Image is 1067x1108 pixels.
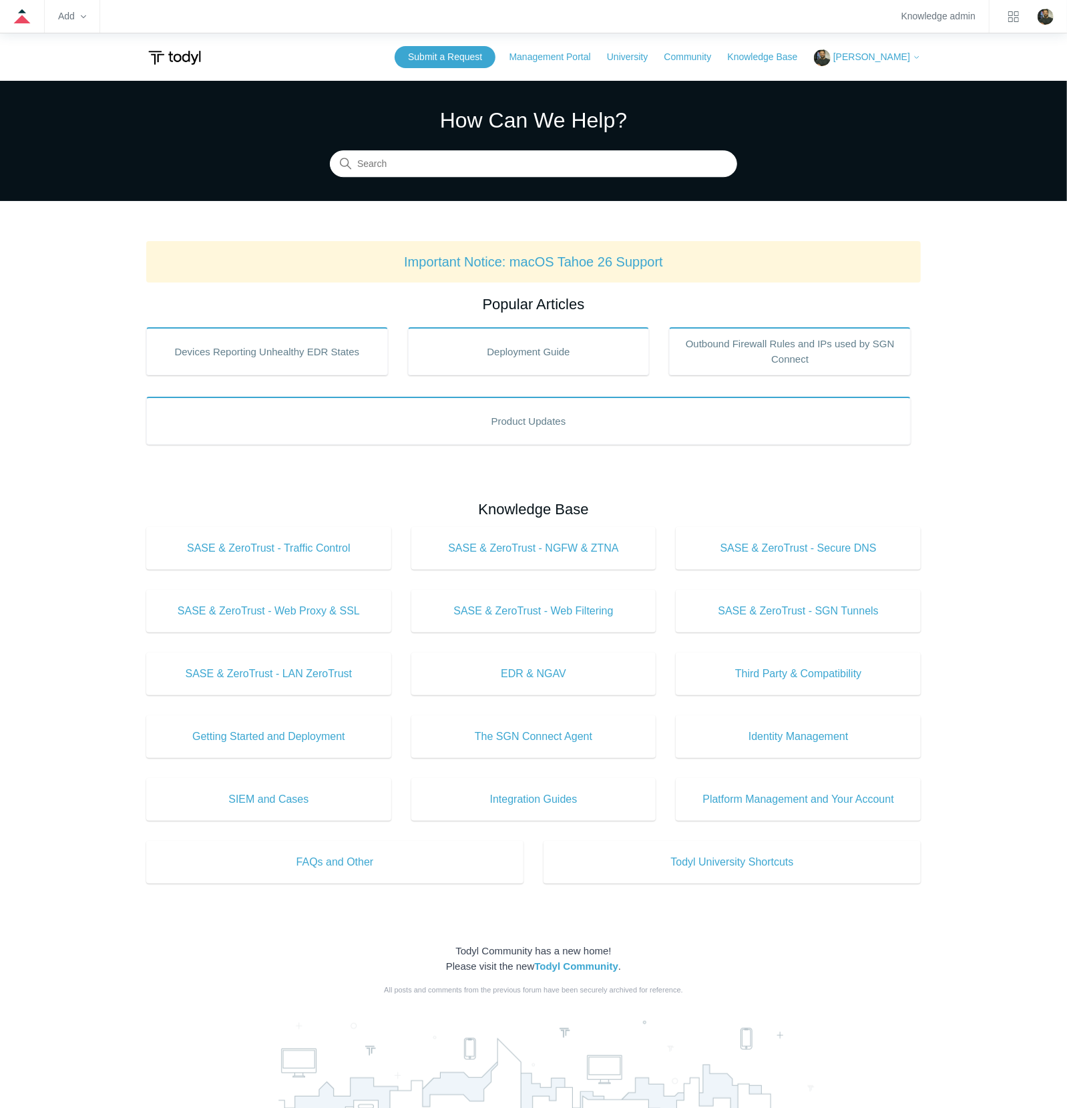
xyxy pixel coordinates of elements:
span: Todyl University Shortcuts [564,854,901,870]
a: Identity Management [676,715,921,758]
a: EDR & NGAV [411,653,656,695]
span: SASE & ZeroTrust - Secure DNS [696,540,901,556]
span: SASE & ZeroTrust - NGFW & ZTNA [431,540,636,556]
zd-hc-trigger: Add [58,13,86,20]
a: Integration Guides [411,778,656,821]
a: SASE & ZeroTrust - LAN ZeroTrust [146,653,391,695]
button: [PERSON_NAME] [814,49,921,66]
a: Getting Started and Deployment [146,715,391,758]
span: SIEM and Cases [166,791,371,807]
div: Todyl Community has a new home! Please visit the new . [146,944,921,974]
span: The SGN Connect Agent [431,729,636,745]
span: Platform Management and Your Account [696,791,901,807]
a: Important Notice: macOS Tahoe 26 Support [404,254,663,269]
span: Getting Started and Deployment [166,729,371,745]
a: University [607,50,661,64]
zd-hc-trigger: Click your profile icon to open the profile menu [1038,9,1054,25]
a: SASE & ZeroTrust - Secure DNS [676,527,921,570]
div: All posts and comments from the previous forum have been securely archived for reference. [146,984,921,996]
a: SIEM and Cases [146,778,391,821]
span: [PERSON_NAME] [833,51,910,62]
a: Knowledge admin [901,13,976,20]
h2: Popular Articles [146,293,921,315]
a: FAQs and Other [146,841,523,884]
span: SASE & ZeroTrust - Traffic Control [166,540,371,556]
a: Devices Reporting Unhealthy EDR States [146,327,388,375]
span: EDR & NGAV [431,666,636,682]
a: Knowledge Base [728,50,811,64]
a: Deployment Guide [408,327,650,375]
span: FAQs and Other [166,854,503,870]
a: SASE & ZeroTrust - Web Proxy & SSL [146,590,391,632]
input: Search [330,151,737,178]
a: Outbound Firewall Rules and IPs used by SGN Connect [669,327,911,375]
a: Management Portal [509,50,604,64]
span: SASE & ZeroTrust - Web Filtering [431,603,636,619]
a: Todyl Community [534,960,618,972]
img: Todyl Support Center Help Center home page [146,45,203,70]
a: Third Party & Compatibility [676,653,921,695]
img: user avatar [1038,9,1054,25]
a: SASE & ZeroTrust - SGN Tunnels [676,590,921,632]
a: Product Updates [146,397,911,445]
a: SASE & ZeroTrust - Traffic Control [146,527,391,570]
a: Community [664,50,725,64]
h2: Knowledge Base [146,498,921,520]
a: SASE & ZeroTrust - NGFW & ZTNA [411,527,656,570]
span: SASE & ZeroTrust - LAN ZeroTrust [166,666,371,682]
a: Submit a Request [395,46,495,68]
span: Third Party & Compatibility [696,666,901,682]
a: Platform Management and Your Account [676,778,921,821]
span: SASE & ZeroTrust - Web Proxy & SSL [166,603,371,619]
a: SASE & ZeroTrust - Web Filtering [411,590,656,632]
a: The SGN Connect Agent [411,715,656,758]
span: Integration Guides [431,791,636,807]
a: Todyl University Shortcuts [544,841,921,884]
span: SASE & ZeroTrust - SGN Tunnels [696,603,901,619]
h1: How Can We Help? [330,104,737,136]
span: Identity Management [696,729,901,745]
